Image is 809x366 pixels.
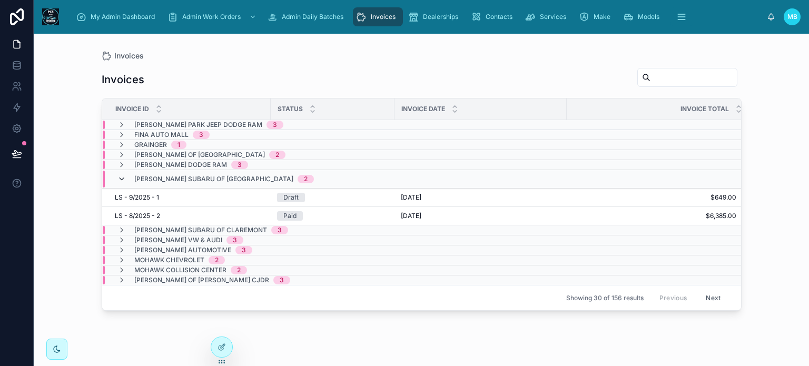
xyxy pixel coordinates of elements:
span: LS - 9/2025 - 1 [115,193,159,202]
button: Next [698,290,728,306]
span: My Admin Dashboard [91,13,155,21]
span: [DATE] [401,193,421,202]
a: Admin Work Orders [164,7,262,26]
span: Invoices [371,13,396,21]
span: Status [278,105,303,113]
div: 3 [280,276,284,284]
span: Services [540,13,566,21]
a: Make [576,7,618,26]
div: 3 [278,226,282,234]
a: Dealerships [405,7,466,26]
a: LS - 8/2025 - 2 [115,212,264,220]
a: Paid [277,211,388,221]
a: Invoices [102,51,144,61]
a: Draft [277,193,388,202]
a: Contacts [468,7,520,26]
div: 2 [215,256,219,264]
div: 3 [242,246,246,254]
h1: Invoices [102,72,144,87]
span: Dealerships [423,13,458,21]
span: [PERSON_NAME] Park Jeep Dodge Ram [134,121,262,129]
span: Mohawk Collision Center [134,266,226,274]
div: Paid [283,211,297,221]
span: Admin Work Orders [182,13,241,21]
a: Invoices [353,7,403,26]
div: Draft [283,193,299,202]
span: LS - 8/2025 - 2 [115,212,160,220]
div: 2 [237,266,241,274]
img: App logo [42,8,59,25]
div: 2 [275,151,279,159]
a: Admin Daily Batches [264,7,351,26]
div: 3 [233,236,237,244]
span: Invoices [114,51,144,61]
a: LS - 9/2025 - 1 [115,193,264,202]
span: [PERSON_NAME] Subaru of [GEOGRAPHIC_DATA] [134,175,293,183]
span: [PERSON_NAME] of [GEOGRAPHIC_DATA] [134,151,265,159]
span: Contacts [486,13,512,21]
span: Invoice ID [115,105,149,113]
a: $6,385.00 [567,212,736,220]
div: 1 [177,141,180,149]
div: 2 [304,175,308,183]
a: My Admin Dashboard [73,7,162,26]
span: Grainger [134,141,167,149]
span: Admin Daily Batches [282,13,343,21]
span: Make [594,13,610,21]
span: Models [638,13,659,21]
span: Mohawk Chevrolet [134,256,204,264]
span: Showing 30 of 156 results [566,294,644,302]
a: Services [522,7,574,26]
div: 3 [199,131,203,139]
span: [PERSON_NAME] of [PERSON_NAME] CJDR [134,276,269,284]
a: $649.00 [567,193,736,202]
span: Fina Auto Mall [134,131,189,139]
span: [PERSON_NAME] Dodge Ram [134,161,227,169]
span: MB [787,13,797,21]
a: [DATE] [401,193,560,202]
span: [PERSON_NAME] Automotive [134,246,231,254]
div: 3 [238,161,242,169]
a: [DATE] [401,212,560,220]
span: [DATE] [401,212,421,220]
div: 3 [273,121,277,129]
span: Invoice Date [401,105,445,113]
div: scrollable content [67,5,767,28]
span: [PERSON_NAME] VW & Audi [134,236,222,244]
span: [PERSON_NAME] Subaru of Claremont [134,226,267,234]
span: Invoice Total [680,105,729,113]
a: Models [620,7,667,26]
